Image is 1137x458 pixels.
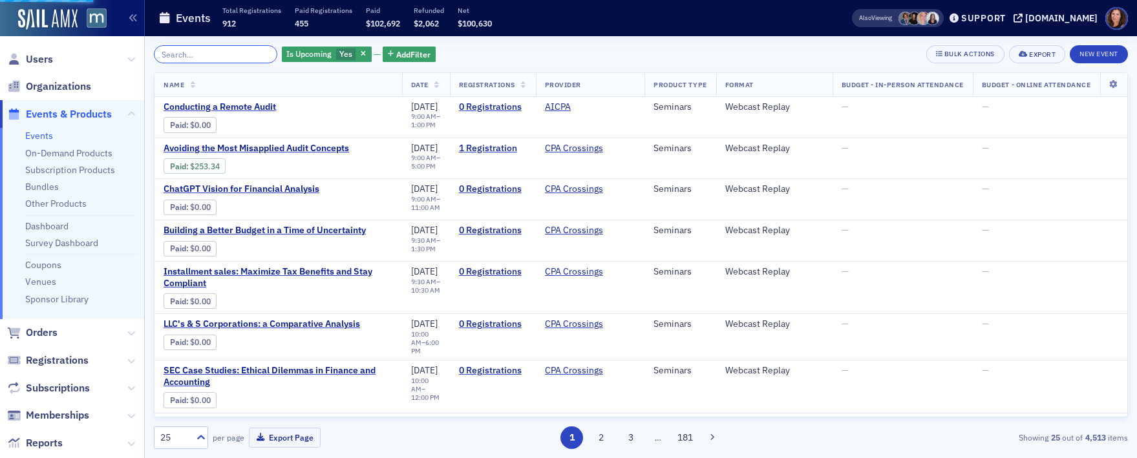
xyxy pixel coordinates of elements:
[982,101,989,112] span: —
[164,225,381,236] span: Building a Better Budget in a Time of Uncertainty
[725,183,824,195] div: Webcast Replay
[164,101,381,113] a: Conducting a Remote Audit
[26,79,91,94] span: Organizations
[78,8,107,30] a: View Homepage
[170,244,186,253] a: Paid
[459,318,527,330] a: 0 Registrations
[842,224,849,236] span: —
[411,153,436,162] time: 9:00 AM
[170,161,190,171] span: :
[164,318,381,330] a: LLC's & S Corporations: a Comparative Analysis
[725,365,824,377] div: Webcast Replay
[366,6,400,15] p: Paid
[411,80,429,89] span: Date
[842,80,964,89] span: Budget - In-Person Attendance
[170,395,190,405] span: :
[7,408,89,422] a: Memberships
[725,266,824,278] div: Webcast Replay
[545,101,571,113] a: AICPA
[411,338,439,355] time: 6:00 PM
[1014,14,1102,23] button: [DOMAIN_NAME]
[170,244,190,253] span: :
[411,277,436,286] time: 9:30 AM
[654,266,707,278] div: Seminars
[842,265,849,277] span: —
[87,8,107,28] img: SailAMX
[25,293,89,305] a: Sponsor Library
[190,161,220,171] span: $253.34
[982,80,1091,89] span: Budget - Online Attendance
[859,14,871,22] div: Also
[411,101,438,112] span: [DATE]
[411,377,441,402] div: –
[1070,47,1128,59] a: New Event
[295,18,308,28] span: 455
[26,436,63,450] span: Reports
[170,202,190,212] span: :
[18,9,78,30] img: SailAMX
[286,48,332,59] span: Is Upcoming
[842,183,849,194] span: —
[411,318,438,329] span: [DATE]
[654,101,707,113] div: Seminars
[249,428,321,448] button: Export Page
[170,297,186,306] a: Paid
[1009,45,1065,63] button: Export
[164,266,393,289] a: Installment sales: Maximize Tax Benefits and Stay Compliant
[7,381,90,395] a: Subscriptions
[411,154,441,171] div: –
[383,47,436,63] button: AddFilter
[170,395,186,405] a: Paid
[545,101,626,113] span: AICPA
[25,164,115,176] a: Subscription Products
[26,52,53,67] span: Users
[164,143,381,154] a: Avoiding the Most Misapplied Audit Concepts
[411,236,436,245] time: 9:30 AM
[411,203,440,212] time: 11:00 AM
[26,107,112,121] span: Events & Products
[545,143,626,154] span: CPA Crossings
[26,326,58,340] span: Orders
[7,436,63,450] a: Reports
[545,266,603,278] a: CPA Crossings
[1083,432,1108,443] strong: 4,513
[725,318,824,330] div: Webcast Replay
[190,244,211,253] span: $0.00
[458,18,492,28] span: $100,630
[26,353,89,368] span: Registrations
[458,6,492,15] p: Net
[164,183,381,195] a: ChatGPT Vision for Financial Analysis
[190,395,211,405] span: $0.00
[725,143,824,154] div: Webcast Replay
[222,6,281,15] p: Total Registrations
[411,195,441,212] div: –
[7,326,58,340] a: Orders
[1025,12,1098,24] div: [DOMAIN_NAME]
[170,161,186,171] a: Paid
[560,426,583,449] button: 1
[545,143,603,154] a: CPA Crossings
[411,364,438,376] span: [DATE]
[176,10,211,26] h1: Events
[982,265,989,277] span: —
[164,80,184,89] span: Name
[25,237,98,249] a: Survey Dashboard
[459,225,527,236] a: 0 Registrations
[25,276,56,287] a: Venues
[898,12,912,25] span: Chris Dougherty
[190,202,211,212] span: $0.00
[411,376,429,393] time: 10:00 AM
[26,408,89,422] span: Memberships
[654,225,707,236] div: Seminars
[459,266,527,278] a: 0 Registrations
[164,335,217,350] div: Paid: 0 - $0
[411,244,436,253] time: 1:30 PM
[926,45,1004,63] button: Bulk Actions
[545,225,626,236] span: CPA Crossings
[674,426,696,449] button: 181
[842,318,849,329] span: —
[654,183,707,195] div: Seminars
